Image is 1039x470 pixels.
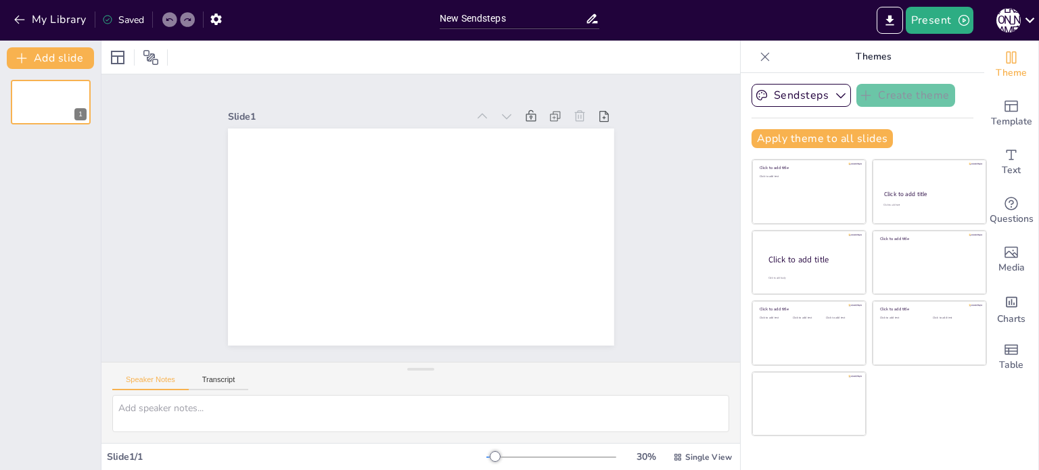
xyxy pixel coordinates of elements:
button: Sendsteps [752,84,851,107]
div: Add a table [984,333,1038,381]
button: Transcript [189,375,249,390]
button: Export to PowerPoint [877,7,903,34]
button: Add slide [7,47,94,69]
div: Click to add text [760,175,856,179]
span: Charts [997,312,1025,327]
div: Click to add title [880,236,977,241]
span: Theme [996,66,1027,80]
div: Click to add text [793,316,823,320]
div: Click to add title [760,306,856,312]
div: Add text boxes [984,138,1038,187]
button: Present [906,7,973,34]
div: Slide 1 / 1 [107,450,486,463]
div: 1 [74,108,87,120]
button: Speaker Notes [112,375,189,390]
div: 30 % [630,450,662,463]
span: Table [999,358,1023,373]
div: Change the overall theme [984,41,1038,89]
div: Click to add title [880,306,977,312]
span: Single View [685,452,732,463]
span: Questions [990,212,1034,227]
div: Click to add text [883,204,973,207]
div: Click to add title [884,190,974,198]
div: Saved [102,14,144,26]
div: Add charts and graphs [984,284,1038,333]
button: [PERSON_NAME] [996,7,1021,34]
div: Click to add title [760,165,856,170]
div: 1 [11,80,91,124]
div: Click to add text [760,316,790,320]
div: Add ready made slides [984,89,1038,138]
span: Position [143,49,159,66]
div: Click to add body [768,276,854,279]
div: Click to add text [826,316,856,320]
button: Apply theme to all slides [752,129,893,148]
div: Add images, graphics, shapes or video [984,235,1038,284]
div: [PERSON_NAME] [996,8,1021,32]
span: Template [991,114,1032,129]
div: Click to add text [933,316,975,320]
button: Create theme [856,84,955,107]
div: Click to add title [768,254,855,265]
div: Slide 1 [228,110,468,123]
p: Themes [776,41,971,73]
button: My Library [10,9,92,30]
span: Text [1002,163,1021,178]
div: Click to add text [880,316,923,320]
div: Get real-time input from your audience [984,187,1038,235]
span: Media [998,260,1025,275]
div: Layout [107,47,129,68]
input: Insert title [440,9,585,28]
